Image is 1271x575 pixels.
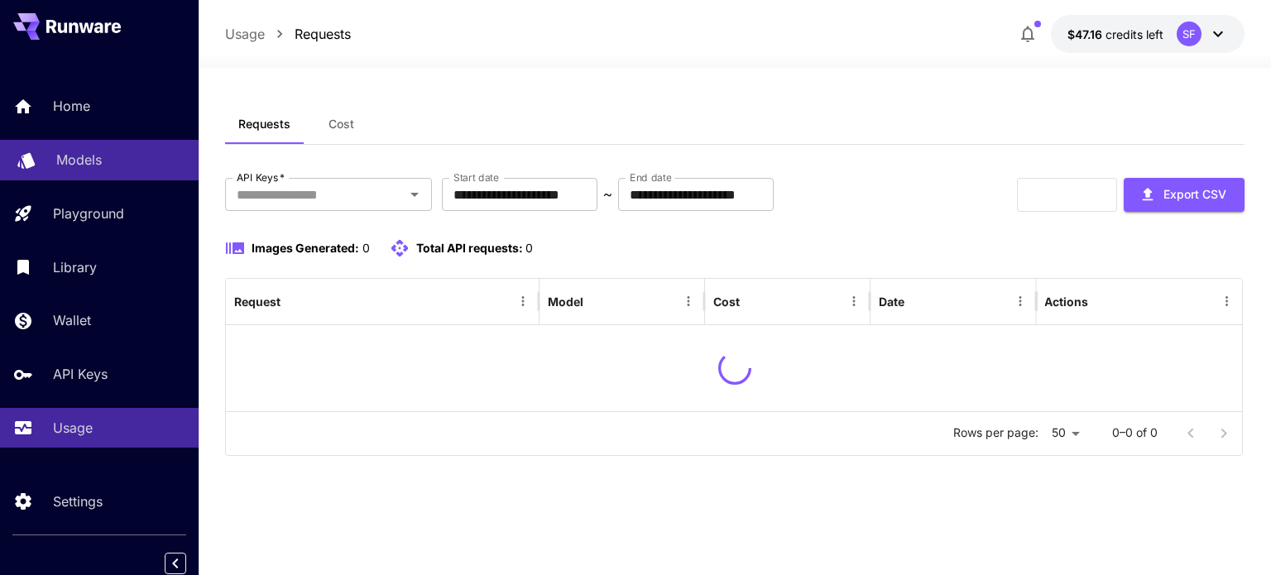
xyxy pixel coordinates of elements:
button: Sort [585,290,608,313]
p: ~ [603,184,612,204]
label: API Keys [237,170,285,184]
div: $47.16446 [1067,26,1163,43]
a: Usage [225,24,265,44]
p: Usage [53,418,93,438]
button: Sort [741,290,765,313]
span: Requests [238,117,290,132]
a: Requests [295,24,351,44]
button: Menu [1215,290,1238,313]
div: SF [1177,22,1201,46]
button: $47.16446SF [1051,15,1245,53]
div: Model [548,295,583,309]
span: Total API requests: [416,241,523,255]
div: Date [879,295,904,309]
button: Sort [906,290,929,313]
button: Menu [1009,290,1032,313]
span: $47.16 [1067,27,1106,41]
button: Open [403,183,426,206]
span: 0 [362,241,370,255]
button: Menu [677,290,700,313]
span: Cost [329,117,354,132]
button: Menu [511,290,535,313]
label: Start date [453,170,499,184]
p: Library [53,257,97,277]
p: Wallet [53,310,91,330]
div: Actions [1044,295,1088,309]
div: 50 [1045,421,1086,445]
p: 0–0 of 0 [1112,424,1158,441]
button: Menu [842,290,866,313]
p: Settings [53,491,103,511]
span: 0 [525,241,533,255]
div: Cost [713,295,740,309]
span: credits left [1106,27,1163,41]
p: Playground [53,204,124,223]
button: Collapse sidebar [165,553,186,574]
p: Home [53,96,90,116]
nav: breadcrumb [225,24,351,44]
p: API Keys [53,364,108,384]
p: Rows per page: [953,424,1038,441]
button: Export CSV [1124,178,1245,212]
label: End date [630,170,671,184]
p: Models [56,150,102,170]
